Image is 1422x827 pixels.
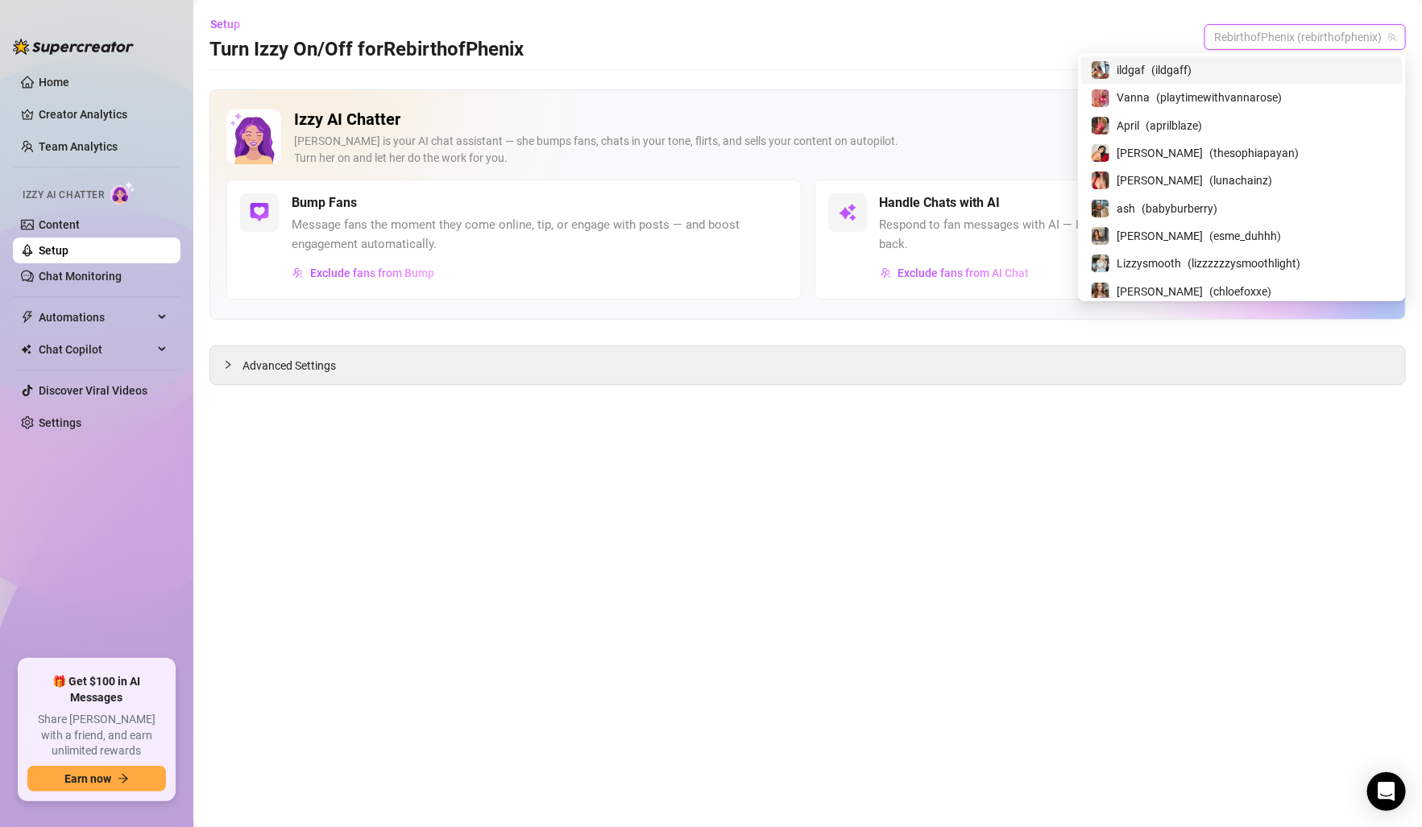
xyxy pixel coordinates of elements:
[880,216,1376,254] span: Respond to fan messages with AI — Izzy chats, flirts, and sells PPVs to keep fans coming back.
[209,11,253,37] button: Setup
[1117,89,1150,106] span: Vanna
[1387,32,1397,42] span: team
[294,133,1339,167] div: [PERSON_NAME] is your AI chat assistant — she bumps fans, chats in your tone, flirts, and sells y...
[223,356,243,374] div: collapsed
[1117,117,1139,134] span: April
[1146,117,1202,134] span: ( aprilblaze )
[27,766,166,792] button: Earn nowarrow-right
[210,18,240,31] span: Setup
[1092,200,1109,217] img: ash (@babyburberry)
[1117,200,1135,217] span: ash
[223,360,233,370] span: collapsed
[880,260,1030,286] button: Exclude fans from AI Chat
[226,110,281,164] img: Izzy AI Chatter
[39,218,80,231] a: Content
[209,37,524,63] h3: Turn Izzy On/Off for RebirthofPhenix
[1092,61,1109,79] img: ildgaf (@ildgaff)
[880,193,1001,213] h5: Handle Chats with AI
[1142,200,1217,217] span: ( babyburberry )
[27,712,166,759] span: Share [PERSON_NAME] with a friend, and earn unlimited rewards
[1209,283,1271,300] span: ( chloefoxxe )
[39,76,69,89] a: Home
[1092,89,1109,107] img: Vanna (@playtimewithvannarose)
[39,101,168,127] a: Creator Analytics
[1367,772,1406,811] div: Open Intercom Messenger
[39,337,153,362] span: Chat Copilot
[64,772,111,785] span: Earn now
[39,270,122,283] a: Chat Monitoring
[21,344,31,355] img: Chat Copilot
[1092,172,1109,189] img: Luna (@lunachainz)
[294,110,1339,130] h2: Izzy AI Chatter
[292,193,357,213] h5: Bump Fans
[1092,144,1109,162] img: Sophia (@thesophiapayan)
[1117,61,1145,79] span: ildgaf
[243,357,336,374] span: Advanced Settings
[39,384,147,397] a: Discover Viral Videos
[292,267,304,279] img: svg%3e
[1092,283,1109,300] img: Chloe (@chloefoxxe)
[1117,254,1181,272] span: Lizzysmooth
[118,773,129,784] span: arrow-right
[39,244,68,257] a: Setup
[1117,283,1203,300] span: [PERSON_NAME]
[1117,172,1203,189] span: [PERSON_NAME]
[881,267,892,279] img: svg%3e
[13,39,134,55] img: logo-BBDzfeDw.svg
[250,203,269,222] img: svg%3e
[1117,144,1203,162] span: [PERSON_NAME]
[1151,61,1192,79] span: ( ildgaff )
[1092,254,1109,272] img: Lizzysmooth (@lizzzzzzysmoothlight)
[1117,227,1203,245] span: [PERSON_NAME]
[838,203,857,222] img: svg%3e
[1209,144,1299,162] span: ( thesophiapayan )
[898,267,1030,279] span: Exclude fans from AI Chat
[292,216,788,254] span: Message fans the moment they come online, tip, or engage with posts — and boost engagement automa...
[1092,117,1109,134] img: April (@aprilblaze)
[310,267,434,279] span: Exclude fans from Bump
[292,260,435,286] button: Exclude fans from Bump
[39,140,118,153] a: Team Analytics
[1188,254,1300,272] span: ( lizzzzzzysmoothlight )
[39,304,153,330] span: Automations
[1092,227,1109,245] img: Esmeralda (@esme_duhhh)
[1156,89,1282,106] span: ( playtimewithvannarose )
[27,674,166,705] span: 🎁 Get $100 in AI Messages
[1209,227,1281,245] span: ( esme_duhhh )
[21,311,34,324] span: thunderbolt
[1209,172,1272,189] span: ( lunachainz )
[23,188,104,203] span: Izzy AI Chatter
[110,181,135,205] img: AI Chatter
[39,416,81,429] a: Settings
[1214,25,1396,49] span: RebirthofPhenix (rebirthofphenix)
